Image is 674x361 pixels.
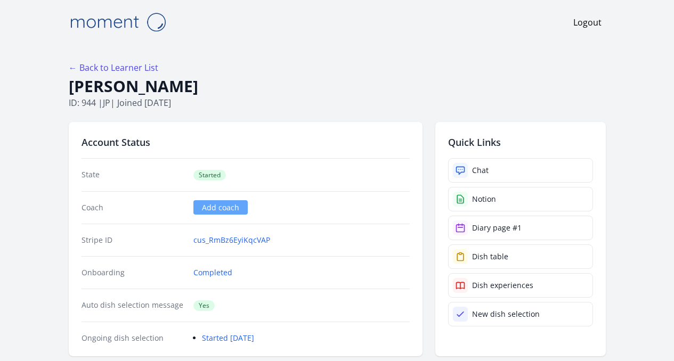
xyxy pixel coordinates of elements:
dt: Ongoing dish selection [82,333,185,343]
div: Dish table [472,251,508,262]
span: jp [103,97,110,109]
dt: State [82,169,185,180]
dt: Stripe ID [82,235,185,245]
img: Moment [64,9,171,36]
div: Chat [472,165,489,176]
dt: Onboarding [82,267,185,278]
dt: Coach [82,202,185,213]
dt: Auto dish selection message [82,300,185,311]
a: Notion [448,187,593,211]
a: cus_RmBz6EyiKqcVAP [193,235,270,245]
a: Dish experiences [448,273,593,298]
a: Logout [573,16,602,29]
a: Started [DATE] [202,333,254,343]
a: New dish selection [448,302,593,326]
h1: [PERSON_NAME] [69,76,606,96]
div: New dish selection [472,309,540,319]
p: ID: 944 | | Joined [DATE] [69,96,606,109]
a: Add coach [193,200,248,215]
a: Completed [193,267,232,278]
a: Dish table [448,244,593,269]
a: Chat [448,158,593,183]
div: Dish experiences [472,280,533,291]
span: Started [193,170,226,180]
h2: Account Status [82,135,410,150]
span: Yes [193,300,215,311]
a: Diary page #1 [448,216,593,240]
a: ← Back to Learner List [69,62,158,73]
div: Notion [472,194,496,204]
div: Diary page #1 [472,223,522,233]
h2: Quick Links [448,135,593,150]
